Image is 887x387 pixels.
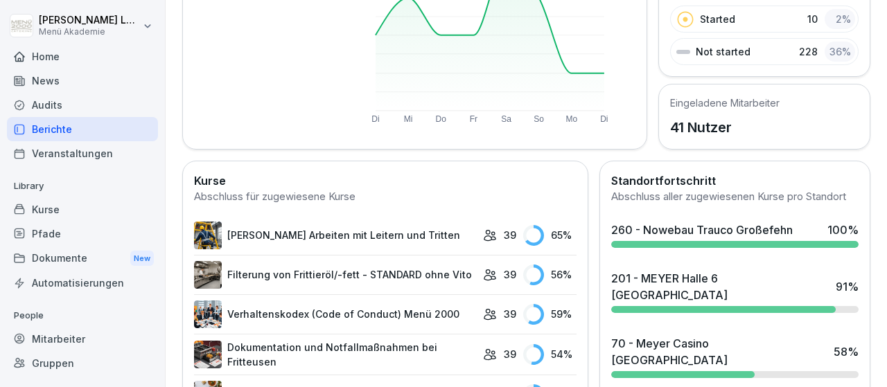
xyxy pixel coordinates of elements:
p: Not started [696,44,750,59]
a: Kurse [7,197,158,222]
a: Filterung von Frittieröl/-fett - STANDARD ohne Vito [194,261,476,289]
p: 41 Nutzer [670,117,780,138]
text: So [534,114,545,124]
h2: Standortfortschritt [611,172,859,189]
div: 70 - Meyer Casino [GEOGRAPHIC_DATA] [611,335,827,368]
p: 10 [807,12,818,26]
a: 70 - Meyer Casino [GEOGRAPHIC_DATA]58% [606,330,864,384]
a: Automatisierungen [7,271,158,295]
div: New [130,251,154,267]
p: 39 [504,267,516,282]
p: 39 [504,307,516,321]
p: People [7,305,158,327]
a: Home [7,44,158,69]
text: Mi [404,114,413,124]
div: Abschluss für zugewiesene Kurse [194,189,577,205]
a: [PERSON_NAME] Arbeiten mit Leitern und Tritten [194,222,476,249]
text: Di [371,114,379,124]
p: 39 [504,228,516,242]
img: lnrteyew03wyeg2dvomajll7.png [194,261,222,289]
a: News [7,69,158,93]
a: Veranstaltungen [7,141,158,165]
text: Fr [470,114,477,124]
div: Dokumente [7,246,158,271]
div: 91 % [836,278,859,295]
div: 100 % [827,222,859,238]
a: Audits [7,93,158,117]
a: Berichte [7,117,158,141]
a: 201 - MEYER Halle 6 [GEOGRAPHIC_DATA]91% [606,264,864,318]
p: Started [700,12,735,26]
a: Gruppen [7,351,158,375]
img: t30obnioake0y3p0okzoia1o.png [194,341,222,368]
div: 201 - MEYER Halle 6 [GEOGRAPHIC_DATA] [611,270,829,303]
text: Mo [566,114,578,124]
p: [PERSON_NAME] Lechler [39,15,140,26]
div: 36 % [825,42,855,62]
img: hh3kvobgi93e94d22i1c6810.png [194,300,222,328]
a: Verhaltenskodex (Code of Conduct) Menü 2000 [194,300,476,328]
h2: Kurse [194,172,577,189]
p: Library [7,175,158,197]
a: Dokumentation und Notfallmaßnahmen bei Fritteusen [194,340,476,369]
p: 228 [799,44,818,59]
text: Sa [501,114,511,124]
div: 56 % [523,264,577,285]
div: 260 - Nowebau Trauco Großefehn [611,222,793,238]
p: Menü Akademie [39,27,140,37]
div: 54 % [523,344,577,365]
a: 260 - Nowebau Trauco Großefehn100% [606,216,864,253]
div: 58 % [834,343,859,360]
div: Abschluss aller zugewiesenen Kurse pro Standort [611,189,859,205]
h5: Eingeladene Mitarbeiter [670,96,780,110]
div: 65 % [523,225,577,246]
a: Pfade [7,222,158,246]
img: v7bxruicv7vvt4ltkcopmkzf.png [194,222,222,249]
text: Di [601,114,608,124]
a: DokumenteNew [7,246,158,271]
div: 2 % [825,9,855,29]
p: 39 [504,347,516,361]
text: Do [436,114,447,124]
a: Mitarbeiter [7,327,158,351]
div: 59 % [523,304,577,325]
